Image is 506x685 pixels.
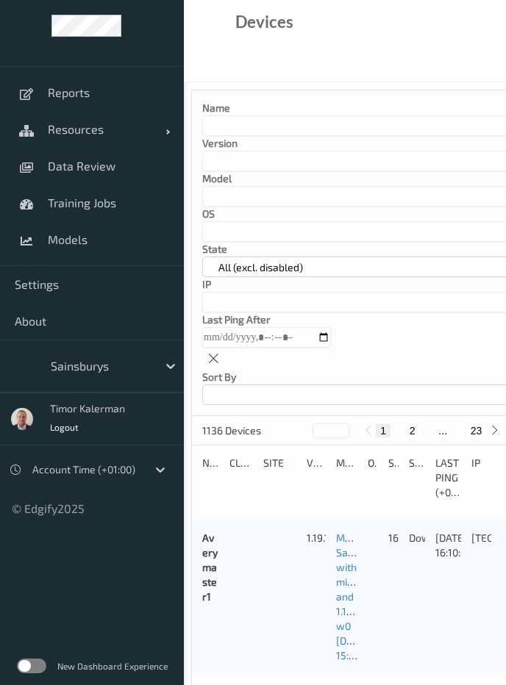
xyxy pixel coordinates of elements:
[405,424,420,437] button: 2
[409,531,426,545] p: down
[229,456,253,500] div: Cluster
[471,531,491,545] div: [TECHNICAL_ID]
[388,456,399,500] div: Samples
[434,424,452,437] button: ...
[388,531,399,545] div: 1627
[435,456,460,500] div: Last Ping (+01:00)
[202,531,218,603] a: Averymaster1
[376,424,391,437] button: 1
[263,456,297,500] div: Site
[409,456,426,500] div: State
[307,531,325,545] div: 1.19.1
[213,260,504,275] p: All (excl. disabled)
[202,456,219,500] div: Name
[368,456,378,500] div: OS
[336,456,358,500] div: Model
[466,424,487,437] button: 23
[435,531,460,560] div: [DATE] 16:10:55
[235,15,293,29] div: Devices
[202,423,313,438] p: 1136 Devices
[471,456,491,500] div: ip
[307,456,325,500] div: version
[336,531,496,661] a: Models/ Sainsburys_CombinedData_[DATE] with min_top_k_precisions and 1.15.2 w0 [DATE] 15:00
